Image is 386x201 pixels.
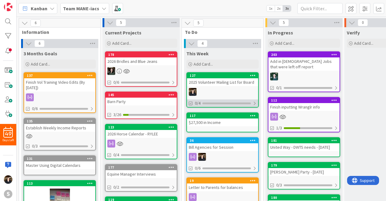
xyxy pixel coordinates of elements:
[4,3,12,11] img: Visit kanbanzone.com
[113,152,119,158] span: 0/4
[297,3,343,14] input: Quick Filter...
[268,52,340,71] div: 203Add in [DEMOGRAPHIC_DATA] Jobs that were left off report
[268,73,340,80] div: KM
[24,124,95,132] div: Establish Weekly Income Reports
[24,118,95,132] div: 135Establish Weekly Income Reports
[268,103,340,111] div: Finish inputting Wranglr info
[268,30,293,36] span: In Progress
[24,50,57,57] span: 3 Months Goals
[24,73,95,78] div: 137
[32,105,38,112] span: 0/6
[347,30,360,36] span: Verify
[187,138,258,151] div: 36Bill Agencies for Session
[106,165,177,178] div: 177Equine Manager Interviews
[187,178,258,183] div: 19
[116,19,126,26] span: 5
[106,92,177,105] div: 145Barn Party
[268,163,340,168] div: 179
[24,156,95,161] div: 131
[358,19,368,26] span: 0
[32,143,38,149] span: 0/3
[267,5,275,11] span: 1x
[63,5,99,11] b: Team MANE-iacs
[106,57,177,65] div: 2026 Bridles and Blue Jeans
[31,61,50,67] span: Add Card...
[268,163,340,176] div: 179[PERSON_NAME] Party - [DATE]
[276,85,282,91] span: 0/1
[268,143,340,151] div: United Way - DWTS needs - [DATE]
[187,118,258,126] div: $27,500 in Income
[190,114,258,118] div: 117
[190,179,258,183] div: 19
[190,138,258,143] div: 36
[187,113,258,118] div: 117
[27,157,95,161] div: 131
[24,161,95,169] div: Master Using Digital Calendars
[108,165,177,170] div: 177
[113,112,121,118] span: 3/26
[106,98,177,105] div: Barn Party
[271,53,340,57] div: 203
[271,98,340,102] div: 112
[198,153,206,161] img: KS
[113,184,119,190] span: 0/2
[275,41,294,46] span: Add Card...
[106,92,177,98] div: 145
[106,52,177,65] div: 1782026 Bridles and Blue Jeans
[187,183,258,191] div: Letter to Parents for balances
[271,196,340,200] div: 180
[5,132,11,136] span: 49
[108,125,177,129] div: 123
[31,5,47,12] span: Kanban
[187,178,258,191] div: 19Letter to Parents for balances
[24,73,95,92] div: 137Finish Vol Training Video Edits (By [DATE])
[268,168,340,176] div: [PERSON_NAME] Party - [DATE]
[268,98,340,111] div: 112Finish inputting Wranglr info
[108,93,177,97] div: 145
[283,5,291,11] span: 3x
[27,181,95,186] div: 113
[13,1,27,8] span: Support
[22,29,93,35] span: Information
[108,53,177,57] div: 178
[190,73,258,78] div: 127
[271,163,340,167] div: 179
[276,125,282,131] span: 1/3
[271,138,340,143] div: 181
[106,52,177,57] div: 178
[187,113,258,126] div: 117$27,500 in Income
[106,125,177,138] div: 1232026 Horse Calendar - RYLEE
[194,61,213,67] span: Add Card...
[275,5,283,11] span: 2x
[268,98,340,103] div: 112
[106,67,177,75] div: AB
[187,153,258,161] div: KS
[195,165,201,171] span: 0/6
[24,156,95,169] div: 131Master Using Digital Calendars
[187,88,258,96] div: KS
[187,138,258,143] div: 36
[193,19,204,27] span: 5
[4,190,12,198] div: S
[268,138,340,143] div: 181
[268,138,340,151] div: 181United Way - DWTS needs - [DATE]
[185,29,256,35] span: To Do
[189,88,197,96] img: KS
[112,41,131,46] span: Add Card...
[106,130,177,138] div: 2026 Horse Calendar - RYLEE
[276,182,282,188] span: 0/3
[107,67,115,75] img: AB
[268,57,340,71] div: Add in [DEMOGRAPHIC_DATA] Jobs that were left off report
[113,79,119,86] span: 0/6
[186,50,209,57] span: This Week
[24,181,95,186] div: 113
[195,100,201,106] span: 0/4
[24,118,95,124] div: 135
[30,19,41,27] span: 6
[197,40,207,47] span: 4
[27,119,95,123] div: 135
[106,125,177,130] div: 123
[268,195,340,200] div: 180
[354,41,373,46] span: Add Card...
[187,73,258,86] div: 1272025 Volunteer Mailing List for Board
